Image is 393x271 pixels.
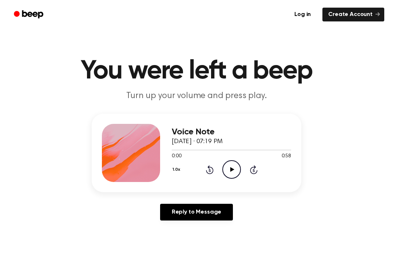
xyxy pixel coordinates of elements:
[172,163,183,176] button: 1.0x
[10,58,383,84] h1: You were left a beep
[9,8,50,22] a: Beep
[172,127,291,137] h3: Voice Note
[287,6,318,23] a: Log in
[172,153,181,160] span: 0:00
[282,153,291,160] span: 0:58
[172,138,223,145] span: [DATE] · 07:19 PM
[322,8,384,21] a: Create Account
[57,90,336,102] p: Turn up your volume and press play.
[160,204,233,221] a: Reply to Message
